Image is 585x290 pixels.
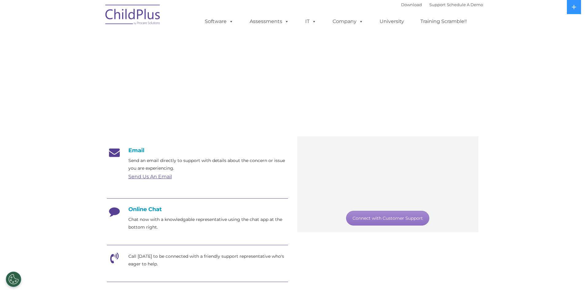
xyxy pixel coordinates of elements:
a: Training Scramble!! [414,15,473,28]
a: IT [299,15,322,28]
a: Send Us An Email [128,174,172,180]
p: Call [DATE] to be connected with a friendly support representative who's eager to help. [128,253,288,268]
p: Chat now with a knowledgable representative using the chat app at the bottom right. [128,216,288,231]
a: Download [401,2,422,7]
img: ChildPlus by Procare Solutions [102,0,164,31]
h4: Online Chat [107,206,288,213]
a: Assessments [244,15,295,28]
button: Cookies Settings [6,272,21,287]
h4: Email [107,147,288,154]
a: Support [429,2,446,7]
p: Send an email directly to support with details about the concern or issue you are experiencing. [128,157,288,172]
a: Connect with Customer Support [346,211,429,226]
a: Software [199,15,240,28]
a: University [373,15,410,28]
a: Schedule A Demo [447,2,483,7]
a: Company [326,15,369,28]
font: | [401,2,483,7]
